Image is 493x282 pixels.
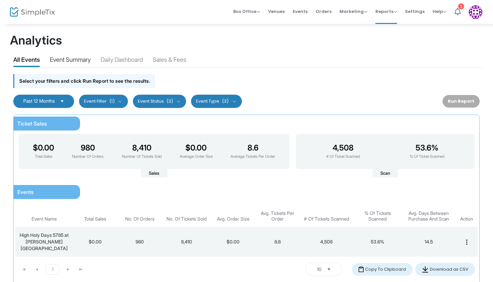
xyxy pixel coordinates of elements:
span: Ticket Sales [17,120,47,127]
div: Select your filters and click Run Report to see the results. [13,74,155,88]
span: Venues [268,3,285,20]
span: No. Of Orders [125,216,154,222]
span: Reports [375,8,397,15]
button: Select [324,264,334,274]
p: Number Of Orders [72,154,104,160]
button: Event Filter(1) [79,95,128,108]
p: Total Sales [33,154,54,160]
p: Average Tickets Per Order [231,154,275,160]
span: Total Sales [84,216,106,222]
span: Scan [372,169,398,178]
img: donwload-icon [422,266,429,273]
span: Sales [141,169,167,178]
span: 8.6 [274,239,281,244]
span: 980 [136,239,144,244]
button: Event Type(3) [191,95,242,108]
button: Download as CSV [415,263,475,276]
h1: Analytics [10,33,483,47]
span: 4,508 [320,239,333,244]
span: High Holy Days 5785 at [PERSON_NAME][GEOGRAPHIC_DATA] [20,232,69,251]
th: Action [455,206,478,227]
span: (1) [109,99,115,104]
span: # Of Tickets Scanned [304,216,349,222]
div: 1 [458,3,464,9]
div: Daily Dashboard [101,55,143,67]
h3: 8.6 [231,143,275,152]
h3: $0.00 [33,143,54,152]
span: $0.00 [227,239,240,244]
span: Box Office [233,8,260,15]
p: Number Of Tickets Sold [122,154,162,160]
span: Events [293,3,308,20]
img: copy-icon [358,266,364,272]
h3: 8,410 [122,143,162,152]
h3: 4,508 [326,143,360,152]
span: 14.5 [425,239,433,244]
span: 53.6% [371,239,384,244]
span: (3) [222,99,229,104]
h3: $0.00 [180,143,213,152]
span: Page 1 [46,264,59,275]
div: All Events [13,55,40,67]
span: Event Name [32,216,57,222]
span: Avg. Tickets Per Order [257,211,298,222]
span: Avg. Order Size [217,216,249,222]
h3: 980 [72,143,104,152]
div: Data table [15,206,478,257]
span: 8,410 [181,239,192,244]
span: Past 12 Months [23,98,55,104]
div: Sales & Fees [153,55,186,67]
button: Copy To Clipboard [352,263,413,276]
span: 10 [317,266,322,273]
span: $0.00 [89,239,102,244]
span: % Of Tickets Scanned [355,211,400,222]
span: (3) [166,99,173,104]
span: Events [17,189,34,195]
h3: 53.6% [410,143,444,152]
p: % Of Ticket Scanned [410,154,444,160]
span: Orders [316,3,332,20]
span: Help [433,8,446,15]
p: # Of Ticket Scanned [326,154,360,160]
span: Avg. Days Between Purchase And Scan [404,211,454,222]
button: Event Status(3) [133,95,186,108]
mat-icon: more_vert [463,238,471,246]
button: Select [57,99,67,104]
span: Marketing [340,8,367,15]
p: Average Order Size [180,154,213,160]
th: No. Of Tickets Sold [162,206,211,227]
span: Settings [405,3,425,20]
div: Event Summary [50,55,91,67]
